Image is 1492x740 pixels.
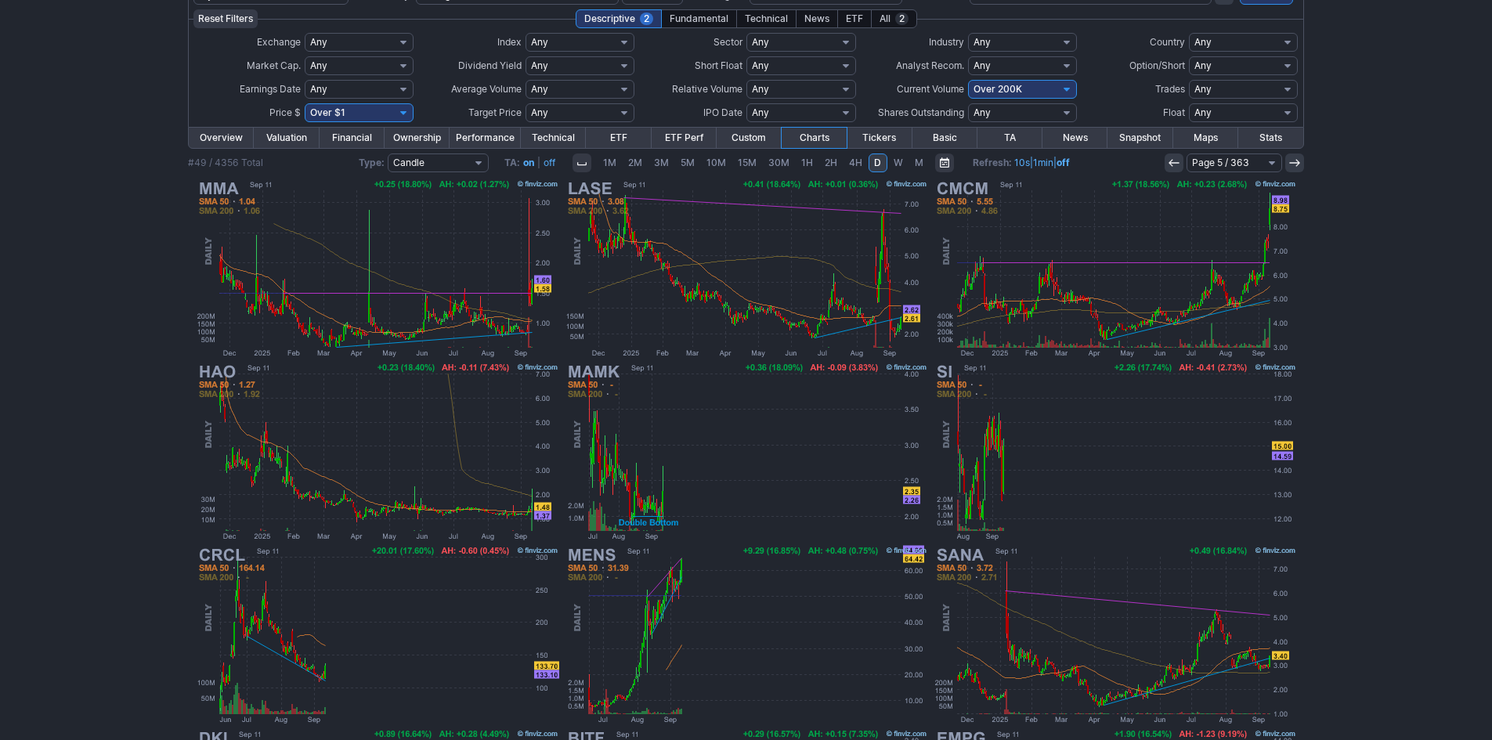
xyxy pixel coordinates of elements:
span: Sector [713,36,742,48]
b: Refresh: [973,157,1012,168]
img: SANA - Sana Biotechnology Inc - Stock Price Chart [932,543,1299,727]
a: Basic [912,128,977,148]
a: Overview [189,128,254,148]
a: ETF Perf [652,128,717,148]
div: Fundamental [661,9,737,28]
a: Tickers [847,128,912,148]
img: SI - Shoulder Innovations Inc - Stock Price Chart [932,360,1299,543]
span: Short Float [695,60,742,71]
a: 30M [763,153,795,172]
img: MMA - Mixed Martial Arts Group Ltd - Stock Price Chart [194,177,561,360]
img: CRCL - Circle Internet Group Inc - Stock Price Chart [194,543,561,727]
span: 3M [654,157,669,168]
a: 3M [648,153,674,172]
span: Shares Outstanding [878,106,964,118]
span: 5M [681,157,695,168]
span: Relative Volume [672,83,742,95]
a: 1min [1033,157,1053,168]
a: Stats [1238,128,1303,148]
a: off [544,157,555,168]
span: Analyst Recom. [896,60,964,71]
a: 1M [598,153,622,172]
span: Option/Short [1129,60,1185,71]
a: 15M [732,153,762,172]
span: 1M [603,157,616,168]
a: Charts [782,128,847,148]
button: Interval [573,153,591,172]
span: Dividend Yield [458,60,522,71]
span: Market Cap. [247,60,301,71]
a: on [523,157,534,168]
span: Exchange [257,36,301,48]
span: 2M [628,157,642,168]
b: TA: [504,157,520,168]
a: 1H [796,153,818,172]
span: Earnings Date [240,83,301,95]
div: All [871,9,917,28]
div: Descriptive [576,9,662,28]
img: MENS - Jyong Biotech Ltd - Stock Price Chart [563,543,930,727]
span: Index [497,36,522,48]
span: 2 [640,13,653,25]
span: Float [1163,106,1185,118]
img: CMCM - Cheetah Mobile Inc ADR - Stock Price Chart [932,177,1299,360]
a: 5M [675,153,700,172]
span: | [537,157,540,168]
span: 4H [849,157,862,168]
a: M [909,153,929,172]
div: News [796,9,838,28]
button: Range [935,153,954,172]
a: Custom [717,128,782,148]
button: Reset Filters [193,9,258,28]
span: | | [973,155,1070,171]
span: Target Price [468,106,522,118]
span: Trades [1155,83,1185,95]
span: 10M [706,157,726,168]
img: LASE - Laser Photonics Corp - Stock Price Chart [563,177,930,360]
a: News [1042,128,1107,148]
a: 10s [1014,157,1030,168]
span: W [894,157,903,168]
a: 2M [623,153,648,172]
span: Average Volume [451,83,522,95]
span: D [874,157,881,168]
span: 30M [768,157,789,168]
span: Country [1150,36,1185,48]
a: W [888,153,909,172]
a: ETF [586,128,651,148]
a: 10M [701,153,732,172]
span: M [915,157,923,168]
a: off [1057,157,1070,168]
a: Performance [450,128,521,148]
div: Technical [736,9,797,28]
b: Type: [359,157,385,168]
div: ETF [837,9,872,28]
a: Valuation [254,128,319,148]
span: 2 [895,13,909,25]
span: Industry [929,36,964,48]
a: TA [977,128,1042,148]
a: Financial [320,128,385,148]
span: Price $ [269,106,301,118]
a: Snapshot [1107,128,1172,148]
a: D [869,153,887,172]
a: Ownership [385,128,450,148]
span: 15M [738,157,757,168]
img: MAMK - MaxsMaking Inc - Stock Price Chart [563,360,930,543]
a: 2H [819,153,843,172]
img: HAO - Haoxi Health Technology Ltd - Stock Price Chart [194,360,561,543]
span: 2H [825,157,837,168]
span: IPO Date [703,106,742,118]
a: Maps [1173,128,1238,148]
a: Technical [521,128,586,148]
span: Current Volume [897,83,964,95]
span: 1H [801,157,813,168]
div: #49 / 4356 Total [188,155,263,171]
a: 4H [844,153,868,172]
